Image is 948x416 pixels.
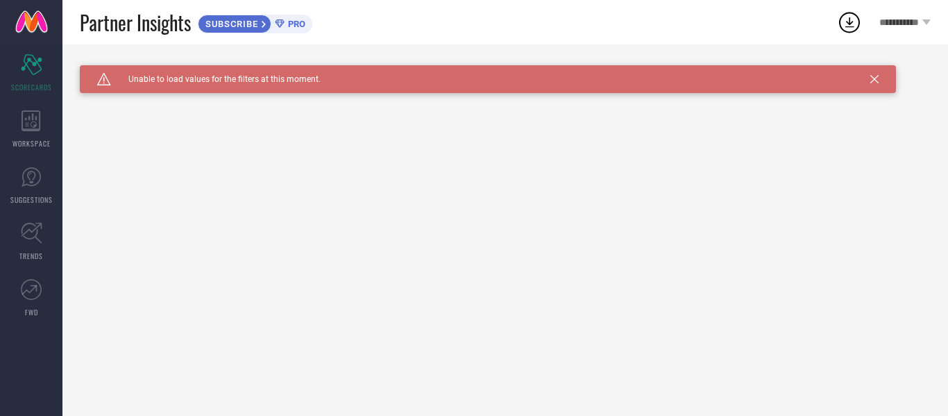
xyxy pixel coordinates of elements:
span: Partner Insights [80,8,191,37]
span: SCORECARDS [11,82,52,92]
span: PRO [285,19,305,29]
span: TRENDS [19,251,43,261]
span: FWD [25,307,38,317]
span: SUBSCRIBE [198,19,262,29]
span: SUGGESTIONS [10,194,53,205]
span: Unable to load values for the filters at this moment. [111,74,321,84]
div: Open download list [837,10,862,35]
div: Unable to load filters at this moment. Please try later. [80,65,931,76]
a: SUBSCRIBEPRO [198,11,312,33]
span: WORKSPACE [12,138,51,149]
